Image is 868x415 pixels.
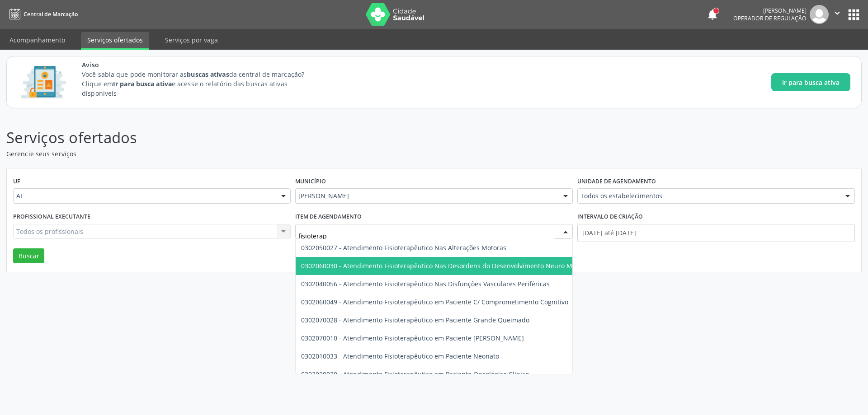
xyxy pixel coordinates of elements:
[733,7,807,14] div: [PERSON_NAME]
[16,191,272,201] span: AL
[771,73,850,91] button: Ir para busca ativa
[295,210,362,224] label: Item de agendamento
[580,191,836,201] span: Todos os estabelecimentos
[832,8,842,18] i: 
[159,32,224,48] a: Serviços por vaga
[301,316,529,324] span: 0302070028 - Atendimento Fisioterapêutico em Paciente Grande Queimado
[82,60,321,70] span: Aviso
[13,248,44,264] button: Buscar
[3,32,71,48] a: Acompanhamento
[301,243,506,252] span: 0302050027 - Atendimento Fisioterapêutico Nas Alterações Motoras
[298,227,554,245] input: Selecione um procedimento
[81,32,149,50] a: Serviços ofertados
[577,175,656,189] label: Unidade de agendamento
[187,70,229,79] strong: buscas ativas
[846,7,862,23] button: apps
[82,70,321,98] p: Você sabia que pode monitorar as da central de marcação? Clique em e acesse o relatório das busca...
[829,5,846,24] button: 
[301,261,585,270] span: 0302060030 - Atendimento Fisioterapêutico Nas Desordens do Desenvolvimento Neuro Motor
[295,175,326,189] label: Município
[13,210,90,224] label: Profissional executante
[24,10,78,18] span: Central de Marcação
[733,14,807,22] span: Operador de regulação
[301,352,499,360] span: 0302010033 - Atendimento Fisioterapêutico em Paciente Neonato
[301,298,568,306] span: 0302060049 - Atendimento Fisioterapêutico em Paciente C/ Comprometimento Cognitivo
[301,280,550,288] span: 0302040056 - Atendimento Fisioterapêutico Nas Disfunções Vasculares Periféricas
[6,149,605,159] p: Gerencie seus serviços
[18,62,69,103] img: Imagem de CalloutCard
[13,175,20,189] label: UF
[706,8,719,21] button: notifications
[6,7,78,22] a: Central de Marcação
[782,78,840,87] span: Ir para busca ativa
[301,334,524,342] span: 0302070010 - Atendimento Fisioterapêutico em Paciente [PERSON_NAME]
[6,126,605,149] p: Serviços ofertados
[301,370,529,378] span: 0302020020 - Atendimento Fisioterapêutico em Paciente Oncológico Clínico
[577,210,643,224] label: Intervalo de criação
[298,191,554,201] span: [PERSON_NAME]
[577,224,855,242] input: Selecione um intervalo
[113,79,172,88] strong: Ir para busca ativa
[810,5,829,24] img: img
